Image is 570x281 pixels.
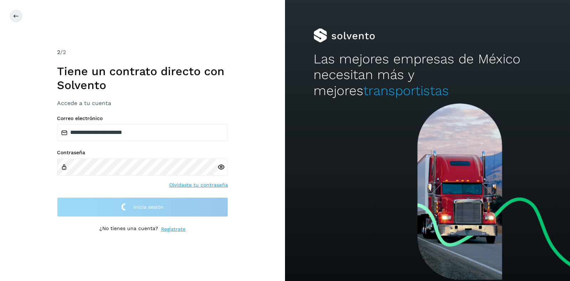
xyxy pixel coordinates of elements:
a: Regístrate [161,225,186,233]
p: ¿No tienes una cuenta? [99,225,158,233]
h1: Tiene un contrato directo con Solvento [57,64,228,92]
h3: Accede a tu cuenta [57,100,228,106]
h2: Las mejores empresas de México necesitan más y mejores [313,51,541,99]
span: transportistas [363,83,449,98]
span: Inicia sesión [133,204,164,209]
button: Inicia sesión [57,197,228,217]
label: Correo electrónico [57,115,228,121]
label: Contraseña [57,150,228,156]
div: /2 [57,48,228,57]
a: Olvidaste tu contraseña [169,181,228,189]
span: 2 [57,49,60,56]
